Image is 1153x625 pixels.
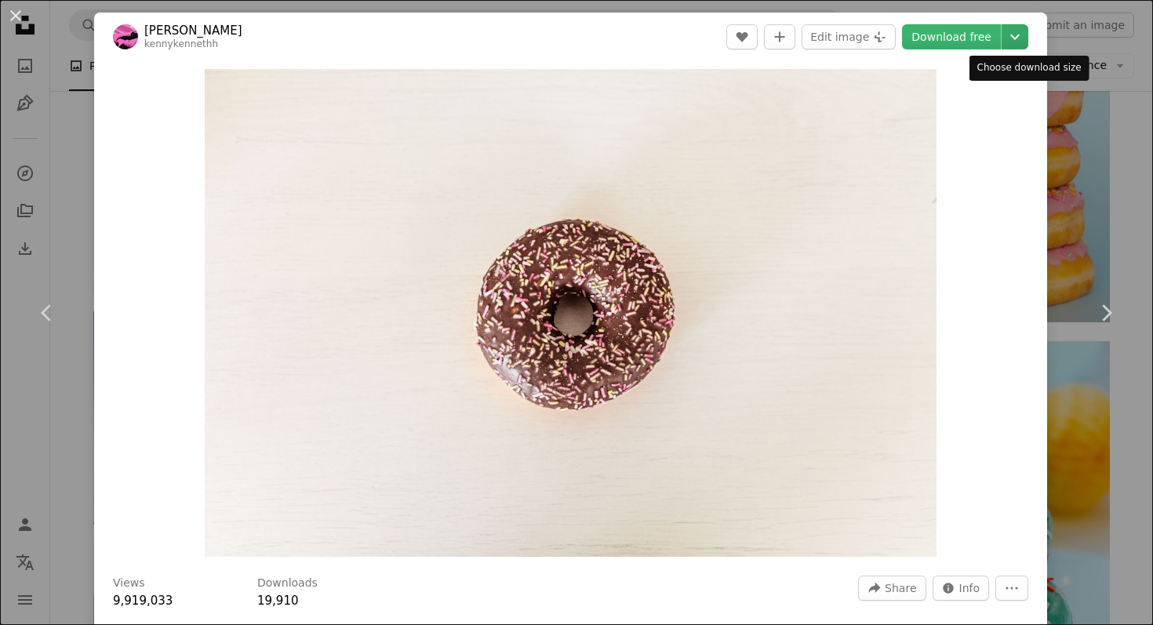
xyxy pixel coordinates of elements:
[1002,24,1028,49] button: Choose download size
[205,69,937,557] img: chocolate doughnut
[726,24,758,49] button: Like
[144,38,218,49] a: kennykennethh
[802,24,896,49] button: Edit image
[933,576,990,601] button: Stats about this image
[995,576,1028,601] button: More Actions
[959,576,980,600] span: Info
[969,56,1089,81] div: Choose download size
[902,24,1001,49] a: Download free
[113,576,145,591] h3: Views
[885,576,916,600] span: Share
[1059,238,1153,388] a: Next
[257,576,318,591] h3: Downloads
[113,24,138,49] img: Go to Kenny Kennethh's profile
[764,24,795,49] button: Add to Collection
[858,576,926,601] button: Share this image
[113,594,173,608] span: 9,919,033
[205,69,937,557] button: Zoom in on this image
[257,594,299,608] span: 19,910
[144,23,242,38] a: [PERSON_NAME]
